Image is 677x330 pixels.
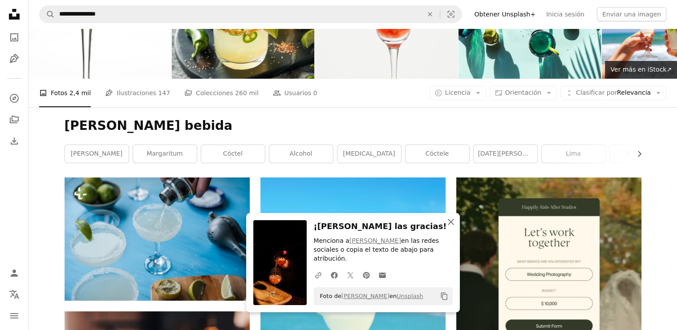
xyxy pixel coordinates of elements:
h3: ¡[PERSON_NAME] las gracias! [314,220,453,233]
a: [PERSON_NAME] [341,293,389,299]
button: Orientación [490,86,557,100]
a: [DATE][PERSON_NAME] [474,145,537,163]
a: mexicano [610,145,673,163]
span: Relevancia [576,89,651,97]
a: Comparte en Pinterest [358,266,374,284]
span: Orientación [505,89,541,96]
button: Enviar una imagen [597,7,666,21]
a: Una persona vierte una bebida en dos vasos de margarita [65,235,250,243]
a: Una mano sosteniendo un vaso de martini con una rodaja de lima en el borde [260,312,446,320]
a: Comparte en Facebook [326,266,342,284]
a: Colecciones [5,111,23,129]
button: Licencia [430,86,486,100]
button: Buscar en Unsplash [40,6,55,23]
a: Ilustraciones [5,50,23,68]
a: [PERSON_NAME] [349,237,401,244]
a: Explorar [5,89,23,107]
a: Fotos [5,28,23,46]
button: Clasificar porRelevancia [560,86,666,100]
a: cóctel [201,145,265,163]
a: alcohol [269,145,333,163]
a: [MEDICAL_DATA] [337,145,401,163]
img: Una persona vierte una bebida en dos vasos de margarita [65,177,250,301]
button: Idioma [5,286,23,303]
span: Licencia [445,89,470,96]
button: desplazar lista a la derecha [631,145,641,163]
p: Menciona a en las redes sociales o copia el texto de abajo para atribución. [314,237,453,263]
a: Inicio — Unsplash [5,5,23,25]
span: Clasificar por [576,89,617,96]
a: Comparte en Twitter [342,266,358,284]
a: Historial de descargas [5,132,23,150]
span: 260 mil [235,88,259,98]
a: Unsplash [397,293,423,299]
a: Comparte por correo electrónico [374,266,390,284]
span: Ver más en iStock ↗ [610,66,672,73]
span: 0 [313,88,317,98]
button: Copiar al portapapeles [437,289,452,304]
h1: [PERSON_NAME] bebida [65,118,641,134]
button: Menú [5,307,23,325]
a: lima [542,145,605,163]
a: Iniciar sesión / Registrarse [5,264,23,282]
a: margaritum [133,145,197,163]
a: Colecciones 260 mil [184,79,259,107]
a: Ver más en iStock↗ [605,61,677,79]
a: Cóctele [405,145,469,163]
span: 147 [158,88,170,98]
a: Obtener Unsplash+ [469,7,541,21]
a: Usuarios 0 [273,79,317,107]
button: Búsqueda visual [440,6,462,23]
span: Foto de en [316,289,423,303]
a: [PERSON_NAME] [65,145,129,163]
a: Ilustraciones 147 [105,79,170,107]
form: Encuentra imágenes en todo el sitio [39,5,462,23]
button: Borrar [420,6,440,23]
a: Inicia sesión [541,7,590,21]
